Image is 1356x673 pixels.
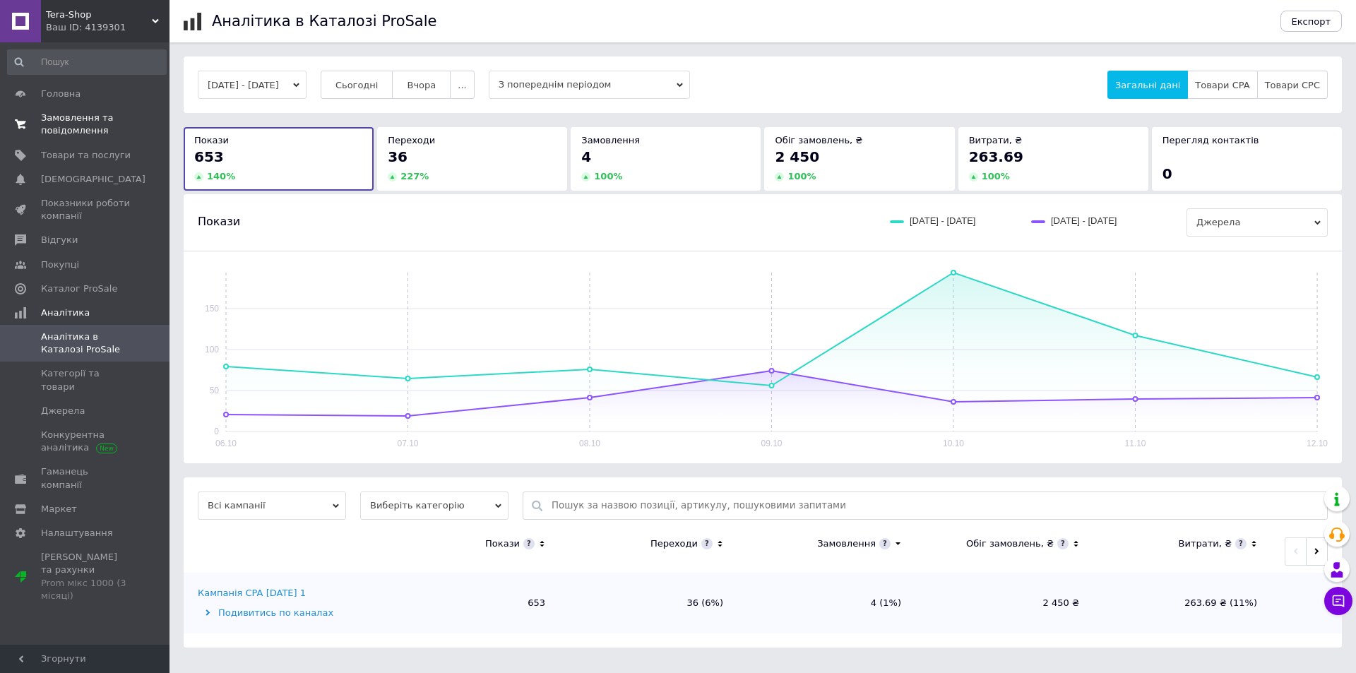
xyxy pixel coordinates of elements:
span: 263.69 [969,148,1023,165]
text: 08.10 [579,439,600,448]
span: Вчора [407,80,436,90]
span: 100 % [594,171,622,181]
input: Пошук за назвою позиції, артикулу, пошуковими запитами [552,492,1320,519]
text: 07.10 [397,439,418,448]
span: Покази [198,214,240,230]
div: Витрати, ₴ [1178,537,1232,550]
span: Tera-Shop [46,8,152,21]
text: 12.10 [1307,439,1328,448]
div: Кампанія CPA [DATE] 1 [198,587,306,600]
span: [PERSON_NAME] та рахунки [41,551,131,602]
span: 100 % [787,171,816,181]
text: 10.10 [943,439,964,448]
div: Обіг замовлень, ₴ [966,537,1054,550]
span: Джерела [1186,208,1328,237]
text: 09.10 [761,439,782,448]
div: Покази [485,537,520,550]
button: Товари CPA [1187,71,1257,99]
td: 2 450 ₴ [915,573,1093,633]
span: Загальні дані [1115,80,1180,90]
span: Маркет [41,503,77,516]
span: Замовлення та повідомлення [41,112,131,137]
span: Головна [41,88,81,100]
span: Виберіть категорію [360,492,509,520]
input: Пошук [7,49,167,75]
span: Витрати, ₴ [969,135,1023,145]
td: 653 [381,573,559,633]
span: Аналітика в Каталозі ProSale [41,330,131,356]
span: Обіг замовлень, ₴ [775,135,862,145]
text: 11.10 [1124,439,1146,448]
span: Замовлення [581,135,640,145]
span: Каталог ProSale [41,282,117,295]
td: 263.69 ₴ (11%) [1093,573,1271,633]
span: 0 [1162,165,1172,182]
span: 100 % [982,171,1010,181]
text: 0 [214,427,219,436]
text: 100 [205,345,219,355]
button: Загальні дані [1107,71,1188,99]
span: 2 450 [775,148,819,165]
span: Джерела [41,405,85,417]
button: Сьогодні [321,71,393,99]
span: Покупці [41,258,79,271]
div: Подивитись по каналах [198,607,378,619]
div: Замовлення [817,537,876,550]
div: Ваш ID: 4139301 [46,21,169,34]
button: [DATE] - [DATE] [198,71,307,99]
span: Товари та послуги [41,149,131,162]
td: 4 (1%) [737,573,915,633]
span: Категорії та товари [41,367,131,393]
span: Гаманець компанії [41,465,131,491]
button: Чат з покупцем [1324,587,1352,615]
span: Відгуки [41,234,78,246]
text: 50 [210,386,220,395]
span: Перегляд контактів [1162,135,1259,145]
span: Конкурентна аналітика [41,429,131,454]
span: Всі кампанії [198,492,346,520]
span: 36 [388,148,408,165]
span: Налаштування [41,527,113,540]
span: Товари CPA [1195,80,1249,90]
span: [DEMOGRAPHIC_DATA] [41,173,145,186]
button: Вчора [392,71,451,99]
text: 150 [205,304,219,314]
text: 06.10 [215,439,237,448]
span: Експорт [1292,16,1331,27]
span: 227 % [400,171,429,181]
span: З попереднім періодом [489,71,690,99]
div: Prom мікс 1000 (3 місяці) [41,577,131,602]
span: Покази [194,135,229,145]
span: Показники роботи компанії [41,197,131,222]
button: Товари CPC [1257,71,1328,99]
div: Переходи [650,537,698,550]
span: 653 [194,148,224,165]
td: 36 (6%) [559,573,737,633]
span: ... [458,80,466,90]
button: Експорт [1280,11,1343,32]
span: Переходи [388,135,435,145]
span: Товари CPC [1265,80,1320,90]
span: Аналітика [41,306,90,319]
h1: Аналітика в Каталозі ProSale [212,13,436,30]
span: Сьогодні [335,80,379,90]
button: ... [450,71,474,99]
span: 4 [581,148,591,165]
span: 140 % [207,171,235,181]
